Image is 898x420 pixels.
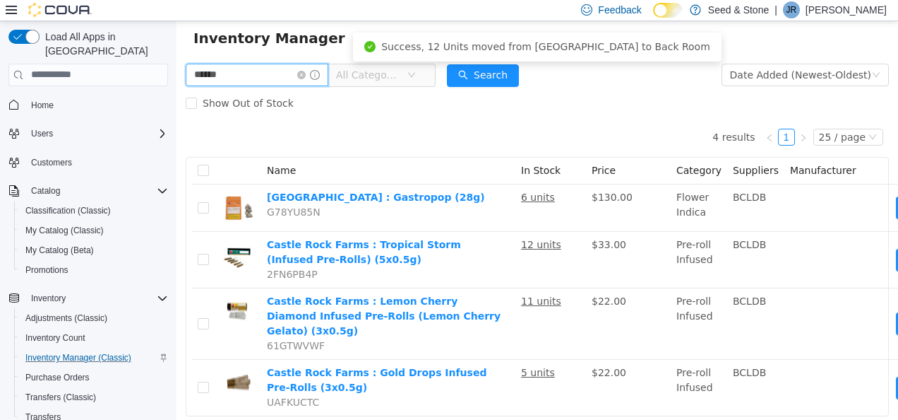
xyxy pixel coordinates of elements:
[31,157,72,168] span: Customers
[20,242,100,259] a: My Catalog (Beta)
[44,216,79,252] img: Castle Rock Farms : Tropical Storm (Infused Pre-Rolls) (5x0.5g) hero shot
[205,20,534,31] span: Success, 12 Units moved from [GEOGRAPHIC_DATA] to Back Room
[25,372,90,383] span: Purchase Orders
[31,128,53,139] span: Users
[786,1,797,18] span: JR
[20,310,113,327] a: Adjustments (Classic)
[20,202,116,219] a: Classification (Classic)
[20,389,102,406] a: Transfers (Classic)
[20,76,123,88] span: Show Out of Stock
[90,375,143,387] span: UAFKUCTC
[556,346,589,357] span: BCLDB
[25,125,168,142] span: Users
[3,124,174,144] button: Users
[90,218,285,244] a: Castle Rock Farms : Tropical Storm (Infused Pre-Rolls) (5x0.5g)
[415,170,456,182] span: $130.00
[585,107,601,124] li: Previous Page
[345,170,378,182] u: 6 units
[623,112,631,121] i: icon: right
[708,1,769,18] p: Seed & Stone
[556,144,602,155] span: Suppliers
[500,144,545,155] span: Category
[556,170,589,182] span: BCLDB
[719,175,784,198] button: icon: swapMove
[25,245,94,256] span: My Catalog (Beta)
[231,49,239,59] i: icon: down
[494,163,551,211] td: Flower Indica
[20,222,168,239] span: My Catalog (Classic)
[25,264,68,276] span: Promotions
[17,6,177,28] span: Inventory Manager
[20,349,137,366] a: Inventory Manager (Classic)
[613,144,680,155] span: Manufacturer
[160,47,224,61] span: All Categories
[345,274,385,286] u: 11 units
[31,185,60,197] span: Catalog
[494,211,551,267] td: Pre-roll Infused
[25,313,107,324] span: Adjustments (Classic)
[121,49,129,58] i: icon: close-circle
[31,100,54,111] span: Home
[25,392,96,403] span: Transfers (Classic)
[133,49,143,59] i: icon: info-circle
[25,125,59,142] button: Users
[25,96,168,114] span: Home
[415,346,450,357] span: $22.00
[494,339,551,395] td: Pre-roll Infused
[20,389,168,406] span: Transfers (Classic)
[25,225,104,236] span: My Catalog (Classic)
[783,1,800,18] div: Jimmie Rao
[553,43,695,64] div: Date Added (Newest-Oldest)
[20,262,168,279] span: Promotions
[20,369,168,386] span: Purchase Orders
[806,1,887,18] p: [PERSON_NAME]
[14,260,174,280] button: Promotions
[14,240,174,260] button: My Catalog (Beta)
[345,346,378,357] u: 5 units
[556,218,589,229] span: BCLDB
[25,290,168,307] span: Inventory
[20,242,168,259] span: My Catalog (Beta)
[188,20,199,31] i: icon: check-circle
[14,368,174,387] button: Purchase Orders
[3,288,174,308] button: Inventory
[415,144,439,155] span: Price
[20,202,168,219] span: Classification (Classic)
[14,308,174,328] button: Adjustments (Classic)
[25,182,168,199] span: Catalog
[25,205,111,216] span: Classification (Classic)
[25,97,59,114] a: Home
[44,169,79,204] img: Castle Rock Farms : Gastropop (28g) hero shot
[90,144,119,155] span: Name
[494,267,551,339] td: Pre-roll Infused
[14,201,174,221] button: Classification (Classic)
[44,344,79,380] img: Castle Rock Farms : Gold Drops Infused Pre-Rolls (3x0.5g) hero shot
[270,43,342,66] button: icon: searchSearch
[536,107,578,124] li: 4 results
[601,107,618,124] li: 1
[90,346,310,372] a: Castle Rock Farms : Gold Drops Infused Pre-Rolls (3x0.5g)
[90,170,309,182] a: [GEOGRAPHIC_DATA] : Gastropop (28g)
[345,218,385,229] u: 12 units
[719,356,784,378] button: icon: swapMove
[14,328,174,348] button: Inventory Count
[618,107,635,124] li: Next Page
[556,274,589,286] span: BCLDB
[20,349,168,366] span: Inventory Manager (Classic)
[14,348,174,368] button: Inventory Manager (Classic)
[40,30,168,58] span: Load All Apps in [GEOGRAPHIC_DATA]
[14,387,174,407] button: Transfers (Classic)
[598,3,641,17] span: Feedback
[719,228,784,250] button: icon: swapMove
[25,352,131,363] span: Inventory Manager (Classic)
[25,290,71,307] button: Inventory
[20,262,74,279] a: Promotions
[25,154,78,171] a: Customers
[20,369,95,386] a: Purchase Orders
[90,274,324,315] a: Castle Rock Farms : Lemon Cherry Diamond Infused Pre-Rolls (Lemon Cherry Gelato) (3x0.5g)
[90,247,141,259] span: 2FN6PB4P
[642,108,689,124] div: 25 / page
[3,152,174,173] button: Customers
[345,144,384,155] span: In Stock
